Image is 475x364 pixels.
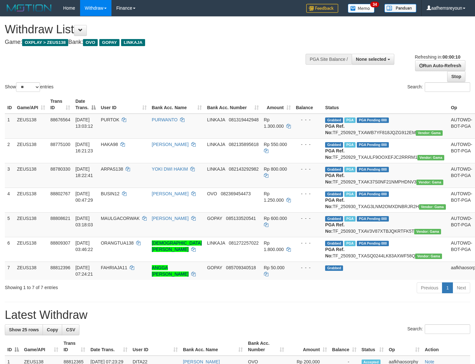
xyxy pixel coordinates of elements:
span: Copy [47,327,58,332]
div: - - - [296,117,320,123]
span: Grabbed [325,216,343,222]
span: OXPLAY > ZEUS138 [22,39,68,46]
span: 88808621 [50,216,70,221]
span: CSV [66,327,75,332]
div: - - - [296,264,320,271]
span: None selected [356,57,386,62]
span: Marked by aafnoeunsreypich [344,142,356,148]
span: LINKAJA [207,117,225,122]
span: LINKAJA [207,142,225,147]
span: 88812396 [50,265,70,270]
th: Balance: activate to sort column ascending [330,337,359,356]
span: Marked by aafnoeunsreypich [344,117,356,123]
span: Rp 800.000 [264,166,287,172]
th: ID: activate to sort column descending [5,337,21,356]
select: Showentries [16,82,40,92]
td: ZEUS138 [14,237,48,262]
span: PURTOK [101,117,119,122]
b: PGA Ref. No: [325,222,344,234]
th: Op: activate to sort column ascending [386,337,422,356]
span: Grabbed [325,117,343,123]
span: [DATE] 18:22:41 [75,166,93,178]
span: Show 25 rows [9,327,39,332]
span: Marked by aafsreyleap [344,216,356,222]
span: [DATE] 07:24:21 [75,265,93,277]
td: ZEUS138 [14,262,48,280]
th: Balance [293,95,323,114]
span: PGA Pending [357,241,389,246]
th: User ID: activate to sort column ascending [130,337,180,356]
img: panduan.png [384,4,416,12]
a: [PERSON_NAME] [152,216,189,221]
div: - - - [296,166,320,172]
th: Status [323,95,448,114]
a: PURWANTO [152,117,178,122]
a: YOKI DWI HAKIM [152,166,188,172]
a: [PERSON_NAME] [152,142,189,147]
td: TF_250929_TXAULF9OOXEFJC2RRRM1 [323,138,448,163]
span: Vendor URL: https://trx31.1velocity.biz [414,229,441,234]
span: Marked by aafnoeunsreypich [344,167,356,172]
a: Run Auto-Refresh [415,60,465,71]
span: HAKA98 [101,142,118,147]
td: TF_250930_TXASQ0244LK83AXWF58Q [323,237,448,262]
span: Vendor URL: https://trx31.1velocity.biz [416,130,443,136]
span: GOPAY [207,216,222,221]
td: TF_250930_TXAG3LNM2OMXDNBRJR2H [323,188,448,212]
th: Bank Acc. Number: activate to sort column ascending [245,337,287,356]
div: - - - [296,141,320,148]
span: 88780330 [50,166,70,172]
b: PGA Ref. No: [325,173,344,184]
a: Copy [43,324,62,335]
th: Action [422,337,470,356]
a: Stop [447,71,465,82]
input: Search: [425,324,470,334]
span: 88676564 [50,117,70,122]
span: Marked by aafsreyleap [344,241,356,246]
a: Previous [417,282,442,293]
span: OVO [83,39,98,46]
span: 88775100 [50,142,70,147]
span: Vendor URL: https://trx31.1velocity.biz [416,180,443,185]
span: Grabbed [325,191,343,197]
td: TF_250930_TXAV3V87XTBJQKRTFK5T [323,212,448,237]
td: 3 [5,163,14,188]
td: 2 [5,138,14,163]
div: Showing 1 to 7 of 7 entries [5,282,193,291]
span: Rp 50.000 [264,265,285,270]
th: Game/API: activate to sort column ascending [21,337,61,356]
span: PGA Pending [357,142,389,148]
div: - - - [296,190,320,197]
td: TF_250929_TXAWB7YF818JQZG912EM [323,114,448,139]
span: 88809307 [50,240,70,246]
span: Copy 085709340518 to clipboard [226,265,256,270]
td: 6 [5,237,14,262]
span: LINKAJA [207,240,225,246]
td: 4 [5,188,14,212]
h1: Latest Withdraw [5,309,470,321]
span: Vendor URL: https://trx31.1velocity.biz [415,254,442,259]
img: Button%20Memo.svg [348,4,375,13]
span: Copy 085133520541 to clipboard [226,216,256,221]
span: LINKAJA [207,166,225,172]
a: Show 25 rows [5,324,43,335]
h1: Withdraw List [5,23,310,36]
th: Bank Acc. Name: activate to sort column ascending [180,337,245,356]
span: 34 [370,2,379,7]
span: PGA Pending [357,216,389,222]
td: 7 [5,262,14,280]
span: Grabbed [325,241,343,246]
span: FAHRIAJA11 [101,265,127,270]
span: Copy 081319442948 to clipboard [229,117,258,122]
span: Rp 550.000 [264,142,287,147]
span: Copy 081272257022 to clipboard [229,240,258,246]
span: [DATE] 13:03:12 [75,117,93,129]
a: CSV [62,324,79,335]
span: GOPAY [207,265,222,270]
a: Next [453,282,470,293]
span: Rp 1.300.000 [264,117,284,129]
span: Rp 600.000 [264,216,287,221]
span: Marked by aafsreyleap [344,191,356,197]
td: ZEUS138 [14,188,48,212]
label: Show entries [5,82,53,92]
